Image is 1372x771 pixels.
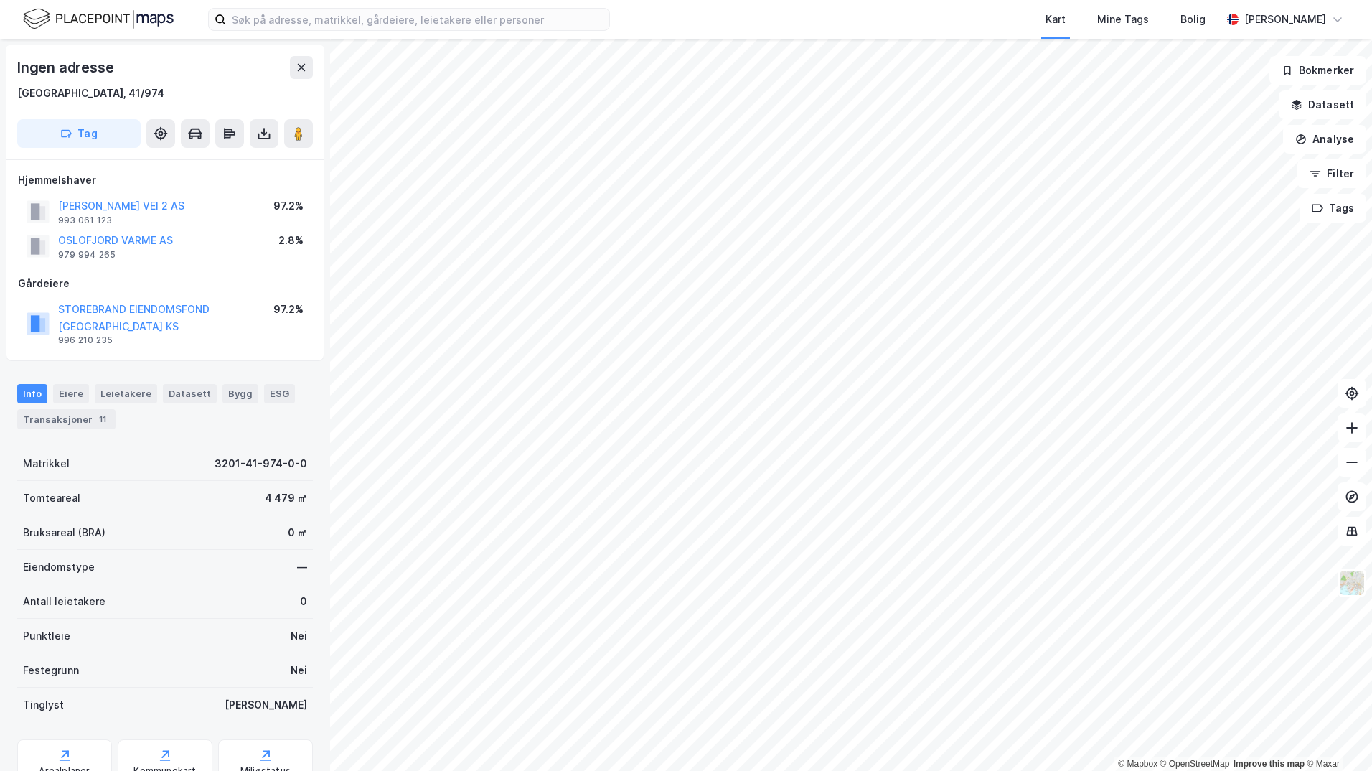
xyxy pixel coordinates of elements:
[18,275,312,292] div: Gårdeiere
[17,56,116,79] div: Ingen adresse
[273,197,304,215] div: 97.2%
[95,384,157,403] div: Leietakere
[273,301,304,318] div: 97.2%
[58,249,116,261] div: 979 994 265
[17,85,164,102] div: [GEOGRAPHIC_DATA], 41/974
[58,215,112,226] div: 993 061 123
[291,627,307,645] div: Nei
[278,232,304,249] div: 2.8%
[23,559,95,576] div: Eiendomstype
[300,593,307,610] div: 0
[23,6,174,32] img: logo.f888ab2527a4732fd821a326f86c7f29.svg
[291,662,307,679] div: Nei
[23,662,79,679] div: Festegrunn
[225,696,307,714] div: [PERSON_NAME]
[215,455,307,472] div: 3201-41-974-0-0
[95,412,110,426] div: 11
[17,409,116,429] div: Transaksjoner
[23,696,64,714] div: Tinglyst
[297,559,307,576] div: —
[265,490,307,507] div: 4 479 ㎡
[1300,702,1372,771] iframe: Chat Widget
[264,384,295,403] div: ESG
[23,627,70,645] div: Punktleie
[1283,125,1366,154] button: Analyse
[53,384,89,403] div: Eiere
[288,524,307,541] div: 0 ㎡
[1180,11,1206,28] div: Bolig
[17,119,141,148] button: Tag
[1279,90,1366,119] button: Datasett
[17,384,47,403] div: Info
[1234,759,1305,769] a: Improve this map
[163,384,217,403] div: Datasett
[222,384,258,403] div: Bygg
[1269,56,1366,85] button: Bokmerker
[1118,759,1157,769] a: Mapbox
[1297,159,1366,188] button: Filter
[1046,11,1066,28] div: Kart
[1097,11,1149,28] div: Mine Tags
[23,490,80,507] div: Tomteareal
[1300,194,1366,223] button: Tags
[226,9,609,30] input: Søk på adresse, matrikkel, gårdeiere, leietakere eller personer
[1160,759,1230,769] a: OpenStreetMap
[23,455,70,472] div: Matrikkel
[23,593,105,610] div: Antall leietakere
[58,335,113,346] div: 996 210 235
[23,524,105,541] div: Bruksareal (BRA)
[18,172,312,189] div: Hjemmelshaver
[1244,11,1326,28] div: [PERSON_NAME]
[1338,569,1366,597] img: Z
